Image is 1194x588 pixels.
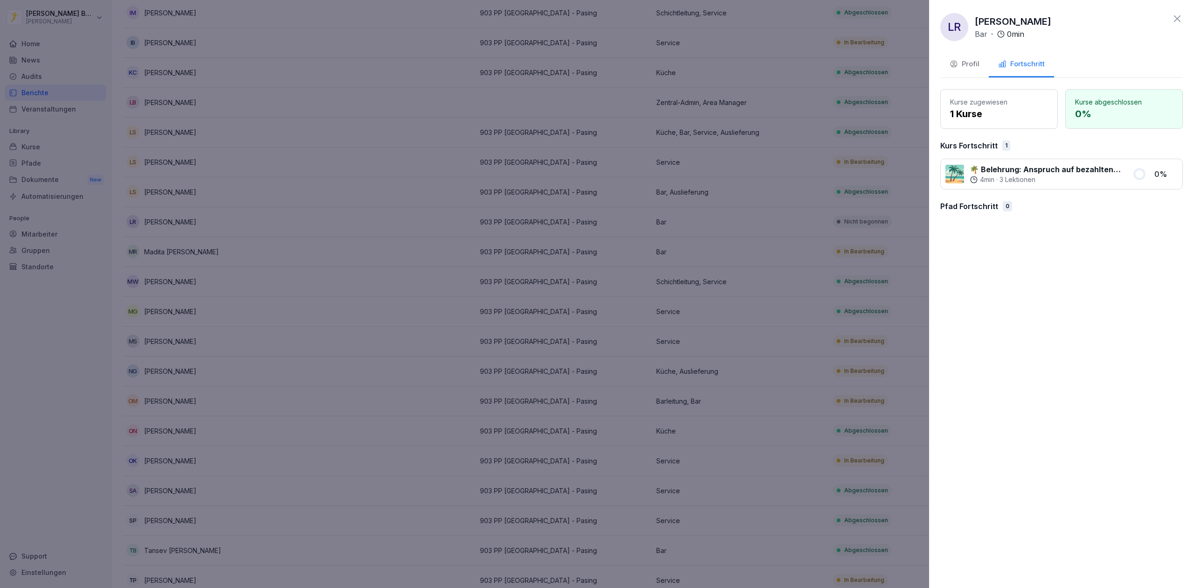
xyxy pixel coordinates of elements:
p: 4 min [980,175,994,184]
p: Pfad Fortschritt [940,201,998,212]
div: Profil [950,59,979,70]
p: [PERSON_NAME] [975,14,1051,28]
div: 1 [1002,140,1010,151]
button: Fortschritt [989,52,1054,77]
p: 🌴 Belehrung: Anspruch auf bezahlten Erholungsurlaub und [PERSON_NAME] [970,164,1121,175]
p: 1 Kurse [950,107,1048,121]
p: Bar [975,28,987,40]
button: Profil [940,52,989,77]
div: · [975,28,1024,40]
p: Kurs Fortschritt [940,140,998,151]
div: Fortschritt [998,59,1045,70]
div: LR [940,13,968,41]
p: 3 Lektionen [1000,175,1035,184]
p: Kurse abgeschlossen [1075,97,1173,107]
p: 0 % [1154,168,1178,180]
p: 0 % [1075,107,1173,121]
p: Kurse zugewiesen [950,97,1048,107]
div: · [970,175,1121,184]
p: 0 min [1007,28,1024,40]
div: 0 [1003,201,1012,211]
